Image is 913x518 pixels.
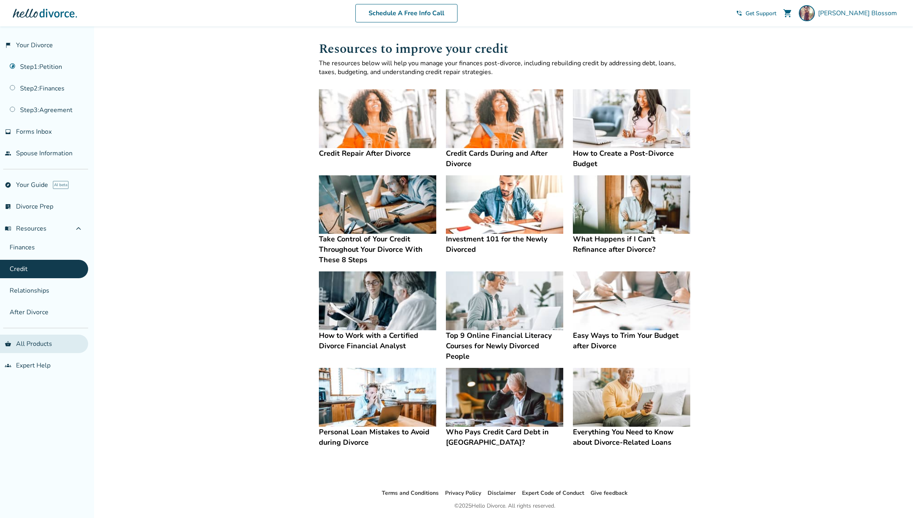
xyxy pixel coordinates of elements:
[5,341,11,347] span: shopping_basket
[446,368,563,448] a: Who Pays Credit Card Debt in Divorce?Who Pays Credit Card Debt in [GEOGRAPHIC_DATA]?
[736,10,776,17] a: phone_in_talkGet Support
[5,42,11,48] span: flag_2
[573,89,690,169] a: How to Create a Post-Divorce BudgetHow to Create a Post-Divorce Budget
[5,225,11,232] span: menu_book
[446,271,563,361] a: Top 9 Online Financial Literacy Courses for Newly Divorced PeopleTop 9 Online Financial Literacy ...
[446,175,563,255] a: Investment 101 for the Newly DivorcedInvestment 101 for the Newly Divorced
[818,9,900,18] span: [PERSON_NAME] Blossom
[319,330,436,351] h4: How to Work with a Certified Divorce Financial Analyst
[573,368,690,448] a: Everything You Need to Know about Divorce-Related LoansEverything You Need to Know about Divorce-...
[53,181,69,189] span: AI beta
[446,330,563,361] h4: Top 9 Online Financial Literacy Courses for Newly Divorced People
[873,480,913,518] iframe: Chat Widget
[355,4,458,22] a: Schedule A Free Info Call
[446,148,563,169] h4: Credit Cards During and After Divorce
[573,271,690,330] img: Easy Ways to Trim Your Budget after Divorce
[446,271,563,330] img: Top 9 Online Financial Literacy Courses for Newly Divorced People
[382,489,439,497] a: Terms and Conditions
[573,89,690,148] img: How to Create a Post-Divorce Budget
[5,203,11,210] span: list_alt_check
[736,10,742,16] span: phone_in_talk
[446,368,563,427] img: Who Pays Credit Card Debt in Divorce?
[445,489,481,497] a: Privacy Policy
[5,362,11,369] span: groups
[591,488,628,498] li: Give feedback
[319,148,436,159] h4: Credit Repair After Divorce
[319,89,436,148] img: Credit Repair After Divorce
[319,271,436,330] img: How to Work with a Certified Divorce Financial Analyst
[746,10,776,17] span: Get Support
[319,59,691,76] p: The resources below will help you manage your finances post-divorce, including rebuilding credit ...
[573,271,690,351] a: Easy Ways to Trim Your Budget after DivorceEasy Ways to Trim Your Budget after Divorce
[799,5,815,21] img: Jeryn Blossom
[5,128,11,135] span: inbox
[319,427,436,448] h4: Personal Loan Mistakes to Avoid during Divorce
[446,89,563,148] img: Credit Cards During and After Divorce
[5,224,46,233] span: Resources
[319,234,436,265] h4: Take Control of Your Credit Throughout Your Divorce With These 8 Steps
[446,234,563,255] h4: Investment 101 for the Newly Divorced
[573,175,690,234] img: What Happens if I Can't Refinance after Divorce?
[446,427,563,448] h4: Who Pays Credit Card Debt in [GEOGRAPHIC_DATA]?
[446,89,563,169] a: Credit Cards During and After DivorceCredit Cards During and After Divorce
[573,175,690,255] a: What Happens if I Can't Refinance after Divorce?What Happens if I Can't Refinance after Divorce?
[5,182,11,188] span: explore
[573,427,690,448] h4: Everything You Need to Know about Divorce-Related Loans
[5,150,11,157] span: people
[573,234,690,255] h4: What Happens if I Can't Refinance after Divorce?
[573,368,690,427] img: Everything You Need to Know about Divorce-Related Loans
[16,127,52,136] span: Forms Inbox
[319,89,436,159] a: Credit Repair After DivorceCredit Repair After Divorce
[488,488,516,498] li: Disclaimer
[446,175,563,234] img: Investment 101 for the Newly Divorced
[573,330,690,351] h4: Easy Ways to Trim Your Budget after Divorce
[319,271,436,351] a: How to Work with a Certified Divorce Financial AnalystHow to Work with a Certified Divorce Financ...
[319,175,436,234] img: Take Control of Your Credit Throughout Your Divorce With These 8 Steps
[74,224,83,233] span: expand_less
[319,175,436,265] a: Take Control of Your Credit Throughout Your Divorce With These 8 StepsTake Control of Your Credit...
[319,368,436,427] img: Personal Loan Mistakes to Avoid during Divorce
[522,489,584,497] a: Expert Code of Conduct
[573,148,690,169] h4: How to Create a Post-Divorce Budget
[454,501,555,511] div: © 2025 Hello Divorce. All rights reserved.
[319,39,691,59] h1: Resources to improve your credit
[319,368,436,448] a: Personal Loan Mistakes to Avoid during DivorcePersonal Loan Mistakes to Avoid during Divorce
[783,8,792,18] span: shopping_cart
